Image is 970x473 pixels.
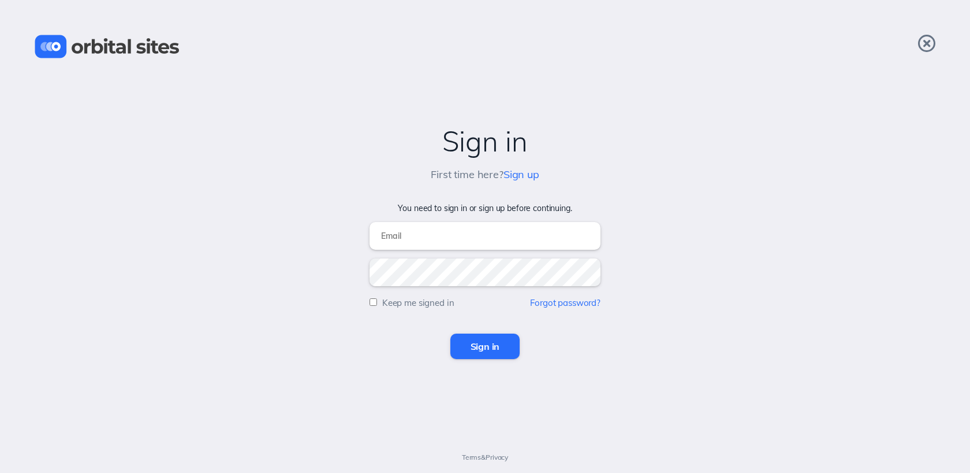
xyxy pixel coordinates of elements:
[370,222,600,250] input: Email
[382,297,454,308] label: Keep me signed in
[12,204,958,359] form: You need to sign in or sign up before continuing.
[450,334,520,359] input: Sign in
[486,453,508,461] a: Privacy
[530,297,600,308] a: Forgot password?
[462,453,481,461] a: Terms
[35,35,180,58] img: Orbital Sites Logo
[431,169,539,181] h5: First time here?
[12,125,958,157] h2: Sign in
[503,168,539,181] a: Sign up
